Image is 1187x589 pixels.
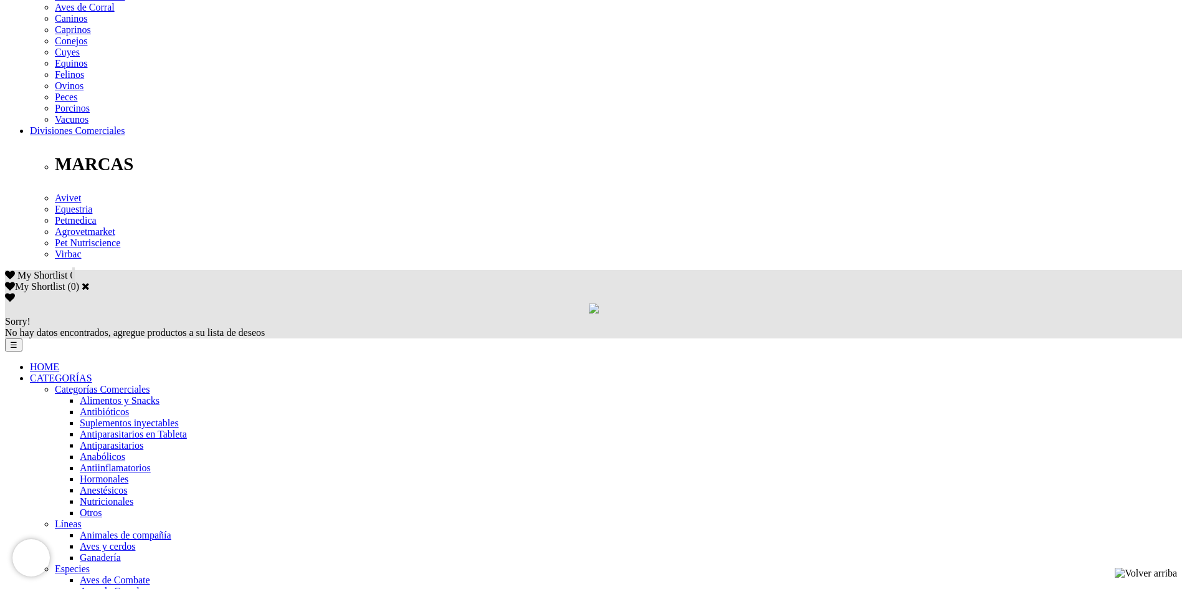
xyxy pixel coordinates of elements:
a: Aves de Corral [55,2,115,12]
a: Porcinos [55,103,90,113]
a: Equinos [55,58,87,69]
a: Ganadería [80,552,121,563]
span: Sorry! [5,316,31,327]
a: Aves y cerdos [80,541,135,552]
a: Vacunos [55,114,88,125]
a: Ovinos [55,80,83,91]
span: 0 [70,270,75,280]
a: CATEGORÍAS [30,373,92,383]
a: Equestria [55,204,92,214]
img: loading.gif [589,304,599,314]
label: My Shortlist [5,281,65,292]
a: Categorías Comerciales [55,384,150,395]
a: Antibióticos [80,406,129,417]
label: 0 [71,281,76,292]
iframe: Brevo live chat [12,539,50,577]
a: Animales de compañía [80,530,171,540]
a: Antiparasitarios en Tableta [80,429,187,439]
a: Cuyes [55,47,80,57]
a: Alimentos y Snacks [80,395,160,406]
a: Petmedica [55,215,97,226]
a: Divisiones Comerciales [30,125,125,136]
a: Anabólicos [80,451,125,462]
a: Virbac [55,249,82,259]
p: MARCAS [55,154,1182,175]
a: Antiinflamatorios [80,462,151,473]
a: Otros [80,507,102,518]
a: Caninos [55,13,87,24]
a: Hormonales [80,474,128,484]
a: Peces [55,92,77,102]
img: Volver arriba [1115,568,1177,579]
a: Cerrar [82,281,90,291]
span: My Shortlist [17,270,67,280]
a: Agrovetmarket [55,226,115,237]
a: Especies [55,563,90,574]
a: Suplementos inyectables [80,418,179,428]
span: ( ) [67,281,79,292]
div: No hay datos encontrados, agregue productos a su lista de deseos [5,316,1182,338]
a: Aves de Combate [80,575,150,585]
a: Felinos [55,69,84,80]
a: Conejos [55,36,87,46]
a: Caprinos [55,24,91,35]
a: Líneas [55,519,82,529]
a: Pet Nutriscience [55,237,120,248]
a: Avivet [55,193,81,203]
a: Anestésicos [80,485,127,496]
a: Antiparasitarios [80,440,143,451]
a: Nutricionales [80,496,133,507]
button: ☰ [5,338,22,352]
a: HOME [30,362,59,372]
